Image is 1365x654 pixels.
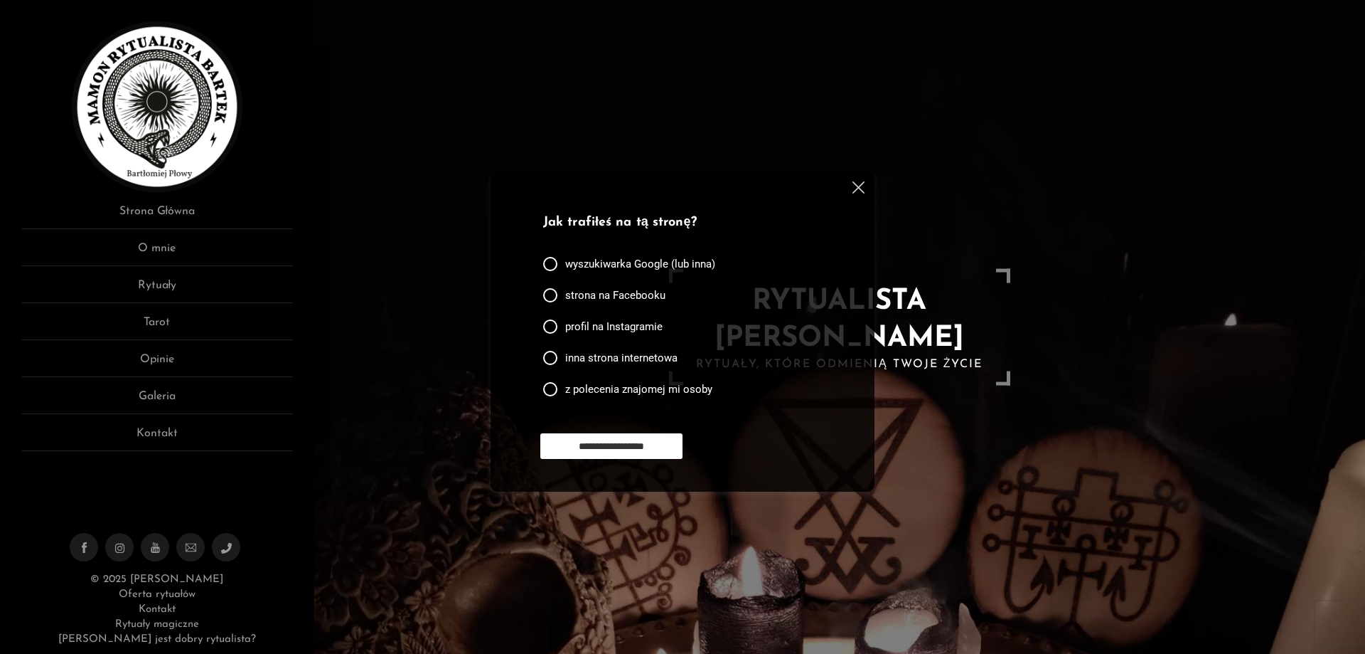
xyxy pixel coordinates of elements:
span: z polecenia znajomej mi osoby [565,382,712,396]
a: Opinie [21,351,293,377]
a: Tarot [21,314,293,340]
a: [PERSON_NAME] jest dobry rytualista? [58,634,256,645]
a: Rytuały [21,277,293,303]
p: Jak trafiłeś na tą stronę? [543,213,816,233]
a: Rytuały magiczne [115,619,199,630]
img: Rytualista Bartek [72,21,242,192]
span: wyszukiwarka Google (lub inna) [565,257,715,271]
a: Galeria [21,388,293,414]
img: cross.svg [852,181,864,194]
span: inna strona internetowa [565,351,678,365]
a: Strona Główna [21,203,293,229]
span: profil na Instagramie [565,320,663,334]
a: Oferta rytuałów [119,589,196,600]
a: Kontakt [139,604,176,615]
a: O mnie [21,240,293,266]
a: Kontakt [21,425,293,451]
span: strona na Facebooku [565,288,665,302]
